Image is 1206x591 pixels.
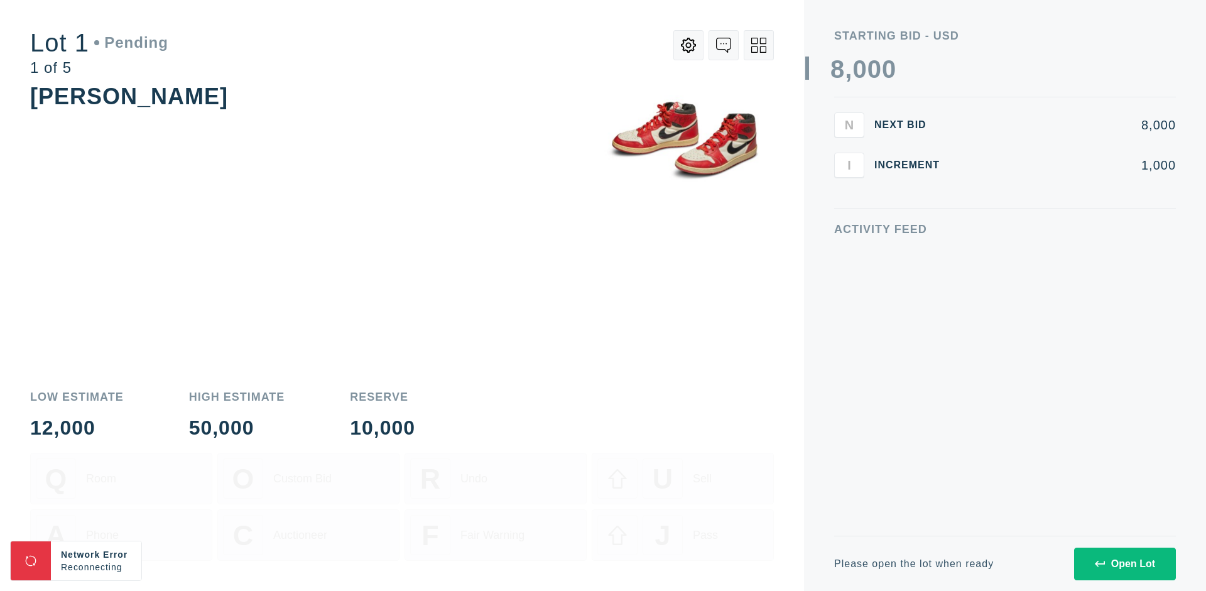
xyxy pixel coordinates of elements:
[30,84,228,109] div: [PERSON_NAME]
[1095,558,1155,570] div: Open Lot
[960,119,1176,131] div: 8,000
[845,57,852,308] div: ,
[834,224,1176,235] div: Activity Feed
[834,153,864,178] button: I
[834,559,994,569] div: Please open the lot when ready
[350,418,415,438] div: 10,000
[30,60,168,75] div: 1 of 5
[30,30,168,55] div: Lot 1
[852,57,867,82] div: 0
[350,391,415,403] div: Reserve
[845,117,854,132] span: N
[1074,548,1176,580] button: Open Lot
[122,562,126,572] span: .
[30,418,124,438] div: 12,000
[834,30,1176,41] div: Starting Bid - USD
[874,160,950,170] div: Increment
[189,391,285,403] div: High Estimate
[830,57,845,82] div: 8
[874,120,950,130] div: Next Bid
[94,35,168,50] div: Pending
[882,57,896,82] div: 0
[30,391,124,403] div: Low Estimate
[834,112,864,138] button: N
[189,418,285,438] div: 50,000
[61,561,131,573] div: Reconnecting
[847,158,851,172] span: I
[61,548,131,561] div: Network Error
[867,57,882,82] div: 0
[960,159,1176,171] div: 1,000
